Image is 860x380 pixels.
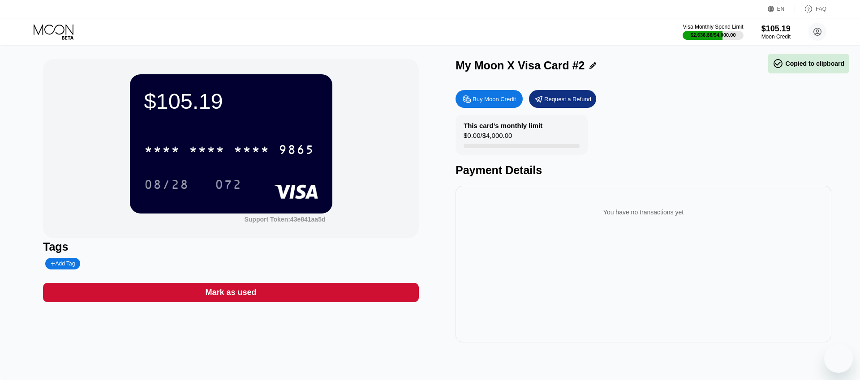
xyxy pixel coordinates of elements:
div: $105.19 [144,89,318,114]
div: Mark as used [43,283,419,302]
div: Support Token: 43e841aa5d [244,216,325,223]
div: Buy Moon Credit [473,95,516,103]
div: EN [768,4,795,13]
div: 08/28 [138,173,196,196]
div: Tags [43,240,419,253]
div: $0.00 / $4,000.00 [464,132,512,144]
div: Request a Refund [529,90,596,108]
div: $2,636.86 / $4,000.00 [691,32,736,38]
div: Payment Details [456,164,831,177]
div: Add Tag [51,260,75,267]
div: You have no transactions yet [463,200,824,225]
div: Visa Monthly Spend Limit [683,24,743,30]
div: Mark as used [205,287,256,298]
div: Request a Refund [544,95,591,103]
div: 072 [215,179,242,193]
div: EN [777,6,785,12]
span:  [773,58,783,69]
div: 08/28 [144,179,189,193]
div: Buy Moon Credit [456,90,523,108]
div: Add Tag [45,258,80,269]
div: Visa Monthly Spend Limit$2,636.86/$4,000.00 [683,24,743,40]
div: Copied to clipboard [773,58,844,69]
div: My Moon X Visa Card #2 [456,59,585,72]
iframe: Button to launch messaging window, conversation in progress [824,344,853,373]
div: 9865 [279,144,314,158]
div: FAQ [816,6,826,12]
div: $105.19Moon Credit [761,24,791,40]
div: Moon Credit [761,34,791,40]
div: 072 [208,173,249,196]
div: FAQ [795,4,826,13]
div: $105.19 [761,24,791,34]
div: This card’s monthly limit [464,122,542,129]
div: Support Token:43e841aa5d [244,216,325,223]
